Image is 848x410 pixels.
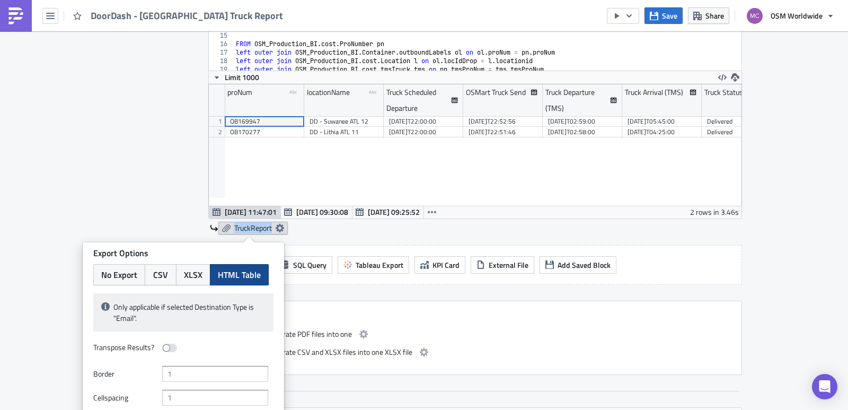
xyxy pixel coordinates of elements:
[352,206,424,219] button: [DATE] 09:25:52
[219,312,731,321] label: Additional Options
[690,206,739,219] div: 2 rows in 3.46s
[227,84,252,100] div: proNum
[746,7,764,25] img: Avatar
[210,264,269,285] button: HTML Table
[628,116,696,127] div: [DATE]T05:45:00
[7,7,24,24] img: PushMetrics
[540,256,616,274] button: Add Saved Block
[389,127,458,137] div: [DATE]T22:00:00
[93,264,145,285] button: No Export
[101,268,137,281] span: No Export
[489,259,528,271] span: External File
[184,268,202,281] span: XLSX
[209,65,234,74] div: 19
[662,10,677,21] span: Save
[218,222,288,234] a: TruckReport
[4,4,506,13] body: Rich Text Area. Press ALT-0 for help.
[218,268,261,281] span: HTML Table
[307,84,350,100] div: locationName
[145,264,176,285] button: CSV
[389,116,458,127] div: [DATE]T22:00:00
[234,223,272,233] span: TruckReport
[548,127,617,137] div: [DATE]T02:58:00
[471,256,534,274] button: External File
[296,206,348,217] span: [DATE] 09:30:08
[368,206,420,217] span: [DATE] 09:25:52
[280,206,352,219] button: [DATE] 09:30:08
[469,127,537,137] div: [DATE]T22:51:46
[239,328,352,341] span: Combine separate PDF files into one
[432,259,460,271] span: KPI Card
[209,206,281,219] button: [DATE] 11:47:01
[466,84,526,100] div: OSMart Truck Send
[293,259,326,271] span: SQL Query
[469,116,537,127] div: [DATE]T22:52:56
[275,256,332,274] button: SQL Query
[93,248,273,259] div: Export Options
[548,116,617,127] div: [DATE]T02:59:00
[558,259,611,271] span: Add Saved Block
[209,31,234,40] div: 15
[386,84,452,116] div: Truck Scheduled Departure
[705,10,724,21] span: Share
[545,84,611,116] div: Truck Departure (TMS)
[225,206,277,217] span: [DATE] 11:47:01
[688,7,729,24] button: Share
[338,256,409,274] button: Tableau Export
[740,4,840,28] button: OSM Worldwide
[414,256,465,274] button: KPI Card
[162,366,268,382] input: 1
[225,72,259,83] span: Limit 1000
[176,264,210,285] button: XLSX
[91,10,284,22] span: DoorDash - [GEOGRAPHIC_DATA] Truck Report
[209,57,234,65] div: 18
[704,84,743,100] div: Truck Status
[707,116,776,127] div: Delivered
[239,346,412,359] span: Combine separate CSV and XLSX files into one XLSX file
[93,293,273,332] div: Only applicable if selected Destination Type is "Email".
[93,366,157,382] label: Border
[230,116,299,127] div: OB169947
[93,390,157,406] label: Cellspacing
[707,127,776,137] div: Delivered
[644,7,683,24] button: Save
[93,339,157,355] label: Transpose Results?
[310,127,378,137] div: DD - Lithia ATL 11
[310,116,378,127] div: DD - Suwanee ATL 12
[153,268,168,281] span: CSV
[628,127,696,137] div: [DATE]T04:25:00
[209,71,263,84] button: Limit 1000
[356,259,403,271] span: Tableau Export
[771,10,823,21] span: OSM Worldwide
[162,390,268,406] input: 1
[4,4,506,13] div: {{ utils.html_table(sql_[DOMAIN_NAME], border=1, cellspacing=3, cellpadding=2, width='auto', alig...
[209,48,234,57] div: 17
[625,84,683,100] div: Truck Arrival (TMS)
[209,40,234,48] div: 16
[812,374,837,399] div: Open Intercom Messenger
[230,127,299,137] div: OB170277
